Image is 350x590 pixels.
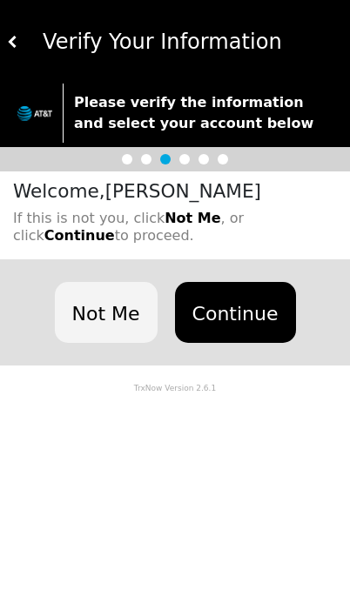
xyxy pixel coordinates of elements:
h6: If this is not you, click , or click to proceed. [13,210,341,243]
b: Not Me [165,210,220,226]
button: Not Me [55,282,158,343]
img: white carat left [7,36,19,48]
strong: Please verify the information and select your account below [74,94,313,131]
b: Continue [44,227,115,244]
h4: Welcome, [PERSON_NAME] [13,180,341,203]
button: Continue [175,282,296,343]
img: trx now logo [17,106,52,120]
div: Verify Your Information [19,26,343,57]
